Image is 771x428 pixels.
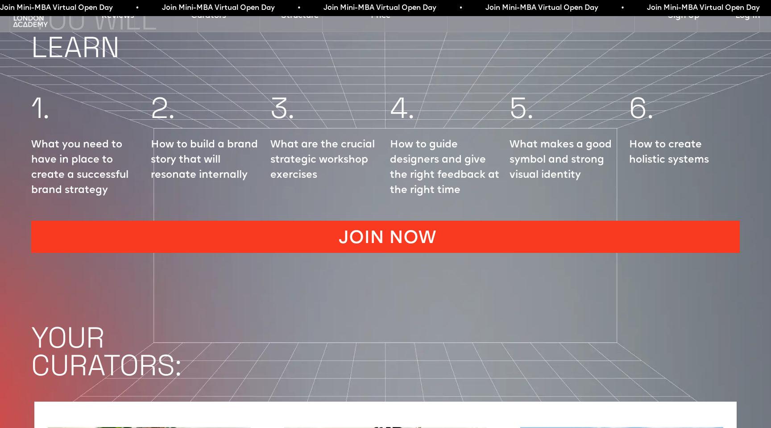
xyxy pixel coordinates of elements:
[151,85,184,131] h1: 2.
[281,10,319,22] a: Structure
[510,138,620,183] p: What makes a good symbol and strong visual identity
[371,10,391,22] a: Price
[629,138,740,168] p: How to create holistic systems
[296,2,299,14] span: •
[390,138,501,198] p: How to guide designers and give the right feedback at the right time
[151,138,261,183] p: How to build a brand story that will resonate internally
[191,10,226,22] a: Curators
[735,10,760,22] a: Log In
[134,2,137,14] span: •
[510,85,543,131] h1: 5.
[629,85,663,131] h1: 6.
[31,138,142,198] p: What you need to have in place to create a successful brand strategy
[390,85,423,131] h1: 4.
[270,85,303,131] h1: 3.
[101,10,134,22] a: Reviews
[31,85,58,131] h1: 1.
[668,10,700,22] a: Sign Up
[620,2,622,14] span: •
[31,221,740,253] a: JOIN NOW
[458,2,461,14] span: •
[31,315,771,388] h1: YOUR CURATORS:
[270,138,381,183] p: What are the crucial strategic workshop exercises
